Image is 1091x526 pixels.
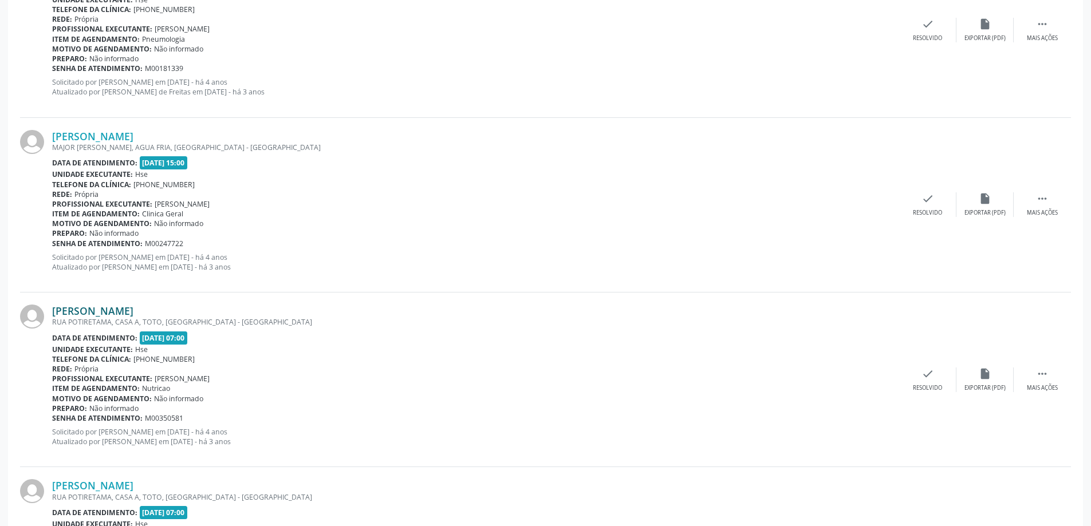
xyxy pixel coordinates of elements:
div: Exportar (PDF) [964,209,1006,217]
span: [PHONE_NUMBER] [133,5,195,14]
span: Clinica Geral [142,209,183,219]
span: Própria [74,189,99,199]
div: MAJOR [PERSON_NAME], AGUA FRIA, [GEOGRAPHIC_DATA] - [GEOGRAPHIC_DATA] [52,143,899,152]
b: Senha de atendimento: [52,239,143,248]
b: Telefone da clínica: [52,5,131,14]
div: Resolvido [913,34,942,42]
b: Preparo: [52,404,87,413]
i:  [1036,18,1049,30]
span: [DATE] 07:00 [140,506,188,519]
i: check [921,18,934,30]
i:  [1036,367,1049,380]
span: Não informado [154,394,203,404]
b: Preparo: [52,54,87,64]
b: Profissional executante: [52,199,152,209]
b: Unidade executante: [52,169,133,179]
span: [DATE] 07:00 [140,331,188,345]
span: [PHONE_NUMBER] [133,180,195,189]
span: Nutricao [142,383,170,393]
span: Não informado [89,54,139,64]
div: RUA POTIRETAMA, CASA A, TOTO, [GEOGRAPHIC_DATA] - [GEOGRAPHIC_DATA] [52,317,899,327]
i: check [921,192,934,205]
b: Rede: [52,364,72,374]
b: Data de atendimento: [52,158,137,168]
p: Solicitado por [PERSON_NAME] em [DATE] - há 4 anos Atualizado por [PERSON_NAME] em [DATE] - há 3 ... [52,252,899,272]
b: Telefone da clínica: [52,354,131,364]
a: [PERSON_NAME] [52,304,133,317]
b: Motivo de agendamento: [52,219,152,228]
div: Mais ações [1027,209,1058,217]
div: Exportar (PDF) [964,34,1006,42]
b: Profissional executante: [52,374,152,383]
i: insert_drive_file [979,367,991,380]
span: Não informado [89,404,139,413]
b: Item de agendamento: [52,383,140,393]
b: Unidade executante: [52,345,133,354]
b: Motivo de agendamento: [52,394,152,404]
span: [PERSON_NAME] [155,374,210,383]
span: [DATE] 15:00 [140,156,188,169]
span: M00181339 [145,64,183,73]
b: Preparo: [52,228,87,238]
b: Senha de atendimento: [52,413,143,423]
span: Hse [135,169,148,179]
p: Solicitado por [PERSON_NAME] em [DATE] - há 4 anos Atualizado por [PERSON_NAME] em [DATE] - há 3 ... [52,427,899,446]
span: Não informado [154,219,203,228]
img: img [20,130,44,154]
b: Data de atendimento: [52,333,137,343]
b: Rede: [52,14,72,24]
a: [PERSON_NAME] [52,479,133,492]
img: img [20,479,44,503]
span: Não informado [89,228,139,238]
b: Item de agendamento: [52,34,140,44]
div: Resolvido [913,384,942,392]
span: M00350581 [145,413,183,423]
span: Pneumologia [142,34,185,44]
span: Hse [135,345,148,354]
a: [PERSON_NAME] [52,130,133,143]
span: [PHONE_NUMBER] [133,354,195,364]
span: Não informado [154,44,203,54]
b: Data de atendimento: [52,508,137,517]
b: Telefone da clínica: [52,180,131,189]
div: Mais ações [1027,34,1058,42]
span: Própria [74,14,99,24]
b: Rede: [52,189,72,199]
i:  [1036,192,1049,205]
span: [PERSON_NAME] [155,199,210,209]
b: Profissional executante: [52,24,152,34]
b: Item de agendamento: [52,209,140,219]
i: check [921,367,934,380]
img: img [20,304,44,329]
div: Exportar (PDF) [964,384,1006,392]
i: insert_drive_file [979,192,991,205]
p: Solicitado por [PERSON_NAME] em [DATE] - há 4 anos Atualizado por [PERSON_NAME] de Freitas em [DA... [52,77,899,97]
b: Senha de atendimento: [52,64,143,73]
i: insert_drive_file [979,18,991,30]
b: Motivo de agendamento: [52,44,152,54]
div: Resolvido [913,209,942,217]
span: Própria [74,364,99,374]
span: [PERSON_NAME] [155,24,210,34]
div: Mais ações [1027,384,1058,392]
div: RUA POTIRETAMA, CASA A, TOTO, [GEOGRAPHIC_DATA] - [GEOGRAPHIC_DATA] [52,492,899,502]
span: M00247722 [145,239,183,248]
